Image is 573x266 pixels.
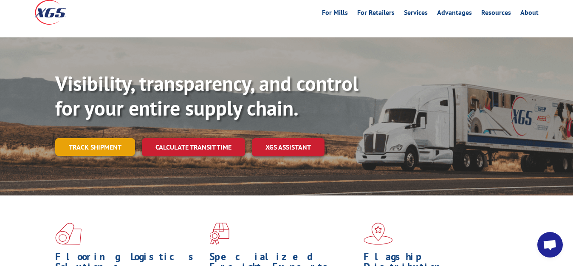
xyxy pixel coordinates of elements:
[142,138,245,156] a: Calculate transit time
[55,70,358,121] b: Visibility, transparency, and control for your entire supply chain.
[364,223,393,245] img: xgs-icon-flagship-distribution-model-red
[481,9,511,19] a: Resources
[404,9,428,19] a: Services
[537,232,563,258] a: Open chat
[520,9,539,19] a: About
[252,138,325,156] a: XGS ASSISTANT
[209,223,229,245] img: xgs-icon-focused-on-flooring-red
[55,138,135,156] a: Track shipment
[357,9,395,19] a: For Retailers
[322,9,348,19] a: For Mills
[437,9,472,19] a: Advantages
[55,223,82,245] img: xgs-icon-total-supply-chain-intelligence-red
